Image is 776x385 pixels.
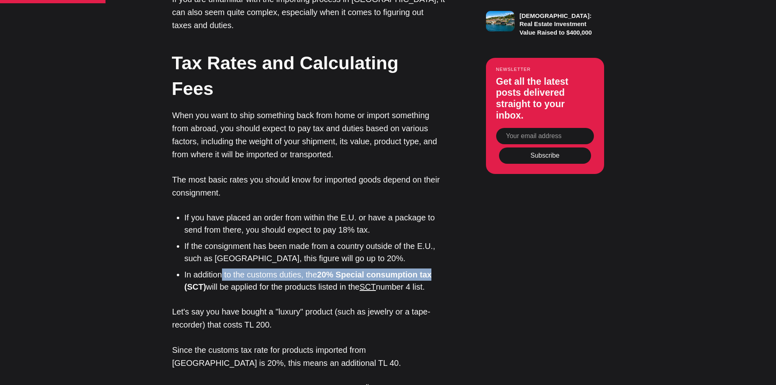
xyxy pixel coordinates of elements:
[185,211,445,236] li: If you have placed an order from within the E.U. or have a package to send from there, you should...
[172,343,445,370] p: Since the customs tax rate for products imported from [GEOGRAPHIC_DATA] is 20%, this means an add...
[496,76,594,121] h3: Get all the latest posts delivered straight to your inbox.
[185,270,432,291] strong: 20% Special consumption tax (SCT)
[172,50,445,101] h2: Tax Rates and Calculating Fees
[185,268,445,293] li: In addition to the customs duties, the will be applied for the products listed in the number 4 list.
[360,282,376,291] a: SCT
[172,173,445,199] p: The most basic rates you should know for imported goods depend on their consignment.
[172,109,445,161] p: When you want to ship something back from home or import something from abroad, you should expect...
[496,67,594,72] small: Newsletter
[486,7,604,37] a: [DEMOGRAPHIC_DATA]: Real Estate Investment Value Raised to $400,000
[172,305,445,331] p: Let's say you have bought a "luxury" product (such as jewelry or a tape-recorder) that costs TL 200.
[499,147,591,164] button: Subscribe
[519,12,592,36] h3: [DEMOGRAPHIC_DATA]: Real Estate Investment Value Raised to $400,000
[185,240,445,264] li: If the consignment has been made from a country outside of the E.U., such as [GEOGRAPHIC_DATA], t...
[496,128,594,144] input: Your email address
